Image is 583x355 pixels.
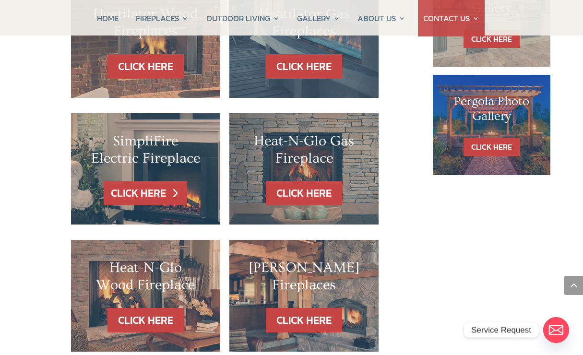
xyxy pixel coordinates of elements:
a: CLICK HERE [266,54,342,79]
h2: Heat-N-Glo Gas Fireplace [249,132,359,172]
a: CLICK HERE [104,181,187,206]
a: CLICK HERE [464,138,520,156]
a: CLICK HERE [464,30,520,48]
a: CLICK HERE [107,54,184,79]
h1: Pergola Photo Gallery [452,94,532,129]
a: CLICK HERE [107,308,184,332]
h2: [PERSON_NAME] Fireplaces [249,259,359,298]
a: CLICK HERE [266,308,342,332]
h2: Heat-N-Glo Wood Fireplace [90,259,201,298]
a: CLICK HERE [266,181,342,206]
a: Email [543,317,569,343]
h2: SimpliFire Electric Fireplace [90,132,201,172]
